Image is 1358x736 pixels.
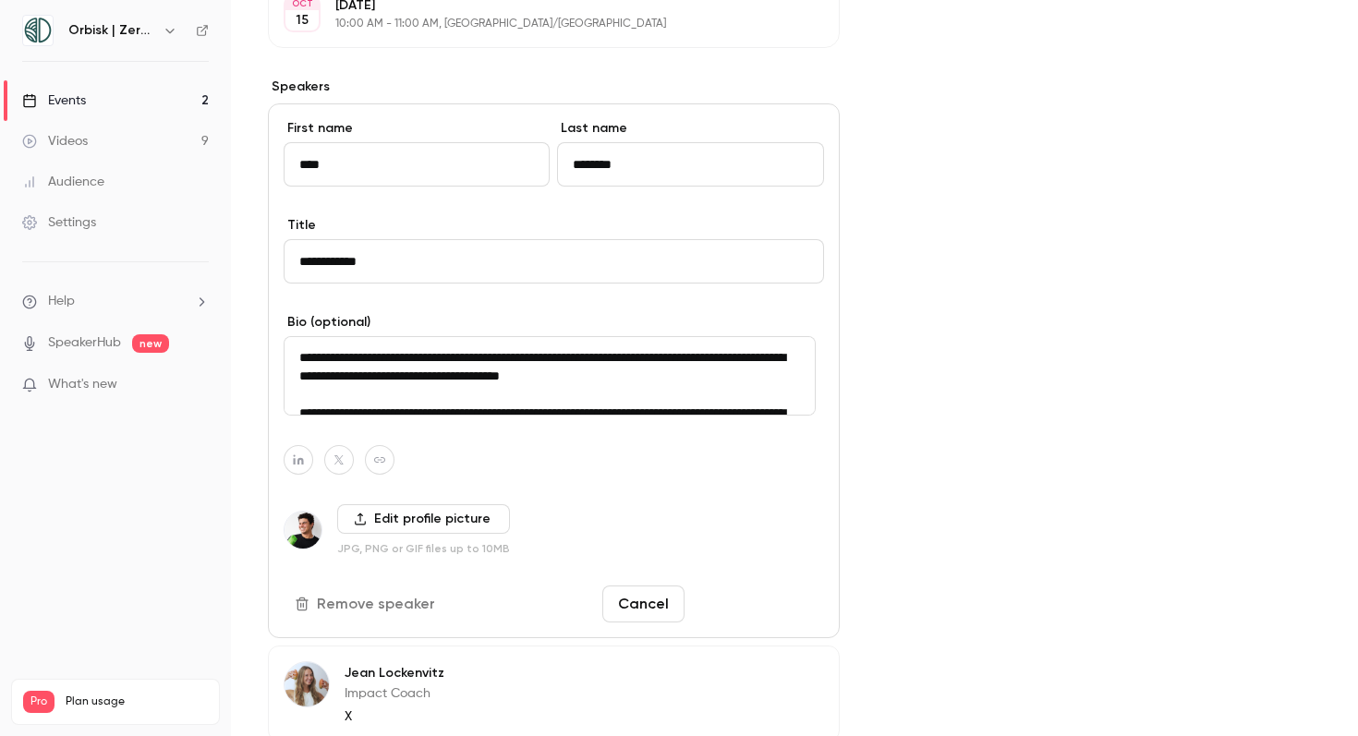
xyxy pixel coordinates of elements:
p: JPG, PNG or GIF files up to 10MB [337,541,510,556]
div: Events [22,91,86,110]
button: Remove speaker [284,585,450,622]
label: Edit profile picture [337,504,510,534]
a: SpeakerHub [48,333,121,353]
p: 15 [296,11,309,30]
span: Help [48,292,75,311]
iframe: Noticeable Trigger [187,377,209,393]
span: new [132,334,169,353]
h6: Orbisk | Zero Food Waste [68,21,155,40]
div: Videos [22,132,88,151]
div: Audience [22,173,104,191]
label: Last name [557,119,823,138]
span: Pro [23,691,55,713]
span: Plan usage [66,694,208,709]
p: X [345,707,444,726]
img: Leon Sparmann [285,512,321,549]
p: Jean Lockenvitz [345,664,444,682]
div: Settings [22,213,96,232]
label: Speakers [268,78,840,96]
button: Cancel [602,585,685,622]
label: Title [284,216,824,235]
label: First name [284,119,550,138]
li: help-dropdown-opener [22,292,209,311]
p: 10:00 AM - 11:00 AM, [GEOGRAPHIC_DATA]/[GEOGRAPHIC_DATA] [335,17,742,31]
button: Save changes [692,585,824,622]
p: Impact Coach [345,684,444,703]
img: Orbisk | Zero Food Waste [23,16,53,45]
span: What's new [48,375,117,394]
img: Jean Lockenvitz [285,662,329,706]
label: Bio (optional) [284,313,824,332]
